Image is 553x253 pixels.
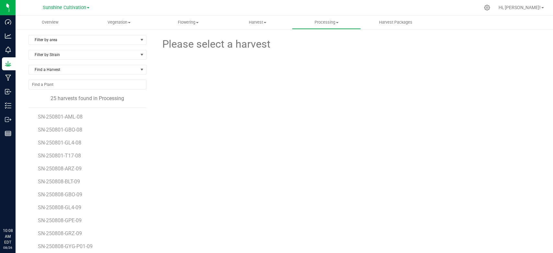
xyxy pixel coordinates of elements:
inline-svg: Monitoring [5,47,11,53]
inline-svg: Outbound [5,116,11,123]
inline-svg: Grow [5,61,11,67]
span: SN-250801-AML-08 [38,114,83,120]
span: Processing [292,19,361,25]
span: SN-250808-GRZ-09 [38,230,82,236]
span: Vegetation [85,19,153,25]
span: Overview [33,19,67,25]
a: Vegetation [85,16,154,29]
a: Flowering [154,16,223,29]
span: Sunshine Cultivation [43,5,86,10]
span: Hi, [PERSON_NAME]! [499,5,541,10]
a: Overview [16,16,85,29]
span: Harvest [223,19,292,25]
inline-svg: Manufacturing [5,75,11,81]
a: Harvest [223,16,292,29]
span: SN-250801-GL4-08 [38,140,81,146]
span: SN-250801-T17-08 [38,153,81,159]
span: SN-250808-BLT-09 [38,178,80,185]
iframe: Resource center [6,201,26,221]
a: Processing [292,16,361,29]
span: Filter by Strain [29,50,138,59]
iframe: Resource center unread badge [19,200,27,208]
inline-svg: Inbound [5,88,11,95]
span: Filter by area [29,35,138,44]
a: Harvest Packages [361,16,430,29]
span: SN-250808-ARZ-09 [38,166,82,172]
span: SN-250801-GBO-08 [38,127,82,133]
input: NO DATA FOUND [29,80,146,89]
span: SN-250808-GL4-09 [38,204,81,211]
span: Flowering [154,19,223,25]
div: Manage settings [483,5,491,11]
inline-svg: Reports [5,130,11,137]
span: SN-250808-GYG-P01-09 [38,243,93,249]
div: 25 harvests found in Processing [29,95,146,102]
span: select [138,35,146,44]
span: SN-250808-GBO-09 [38,191,82,198]
inline-svg: Analytics [5,33,11,39]
inline-svg: Inventory [5,102,11,109]
span: Find a Harvest [29,65,138,74]
span: SN-250808-GPE-09 [38,217,82,224]
span: Harvest Packages [370,19,421,25]
p: 08/26 [3,245,13,250]
span: Please select a harvest [161,36,271,52]
inline-svg: Dashboard [5,19,11,25]
p: 10:08 AM EDT [3,228,13,245]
